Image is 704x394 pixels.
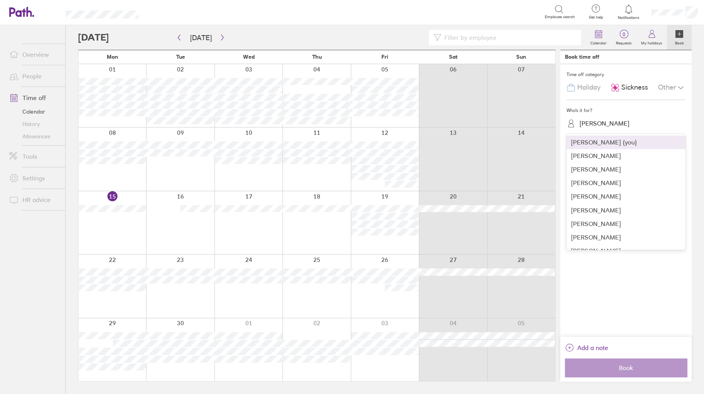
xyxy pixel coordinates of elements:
[611,25,636,50] a: 0Requests
[3,130,65,143] a: Allowances
[616,4,641,20] a: Notifications
[566,231,685,244] div: [PERSON_NAME]
[621,83,648,92] span: Sickness
[3,170,65,186] a: Settings
[441,30,576,45] input: Filter by employee
[566,105,685,116] div: Who's it for?
[566,204,685,217] div: [PERSON_NAME]
[566,244,685,258] div: [PERSON_NAME]
[566,217,685,231] div: [PERSON_NAME]
[566,163,685,176] div: [PERSON_NAME]
[580,120,629,127] div: [PERSON_NAME]
[565,341,608,354] button: Add a note
[160,8,179,15] div: Search
[611,39,636,46] label: Requests
[3,90,65,105] a: Time off
[577,341,608,354] span: Add a note
[3,105,65,118] a: Calendar
[566,149,685,163] div: [PERSON_NAME]
[566,136,685,149] div: [PERSON_NAME] (you)
[611,31,636,37] span: 0
[3,68,65,84] a: People
[312,54,321,60] span: Thu
[636,25,667,50] a: My holidays
[516,54,526,60] span: Sun
[636,39,667,46] label: My holidays
[565,358,687,377] button: Book
[565,54,599,60] div: Book time off
[545,15,575,19] span: Employee search
[570,364,682,371] span: Book
[449,54,457,60] span: Sat
[658,80,685,95] div: Other
[3,192,65,207] a: HR advice
[3,47,65,62] a: Overview
[667,25,692,50] a: Book
[184,31,218,44] button: [DATE]
[670,39,689,46] label: Book
[586,25,611,50] a: Calendar
[566,176,685,190] div: [PERSON_NAME]
[381,54,388,60] span: Fri
[616,15,641,20] span: Notifications
[107,54,118,60] span: Mon
[577,83,600,92] span: Holiday
[3,149,65,164] a: Tools
[566,69,685,80] div: Time off category
[586,39,611,46] label: Calendar
[3,118,65,130] a: History
[243,54,255,60] span: Wed
[583,15,609,20] span: Get help
[566,190,685,203] div: [PERSON_NAME]
[176,54,185,60] span: Tue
